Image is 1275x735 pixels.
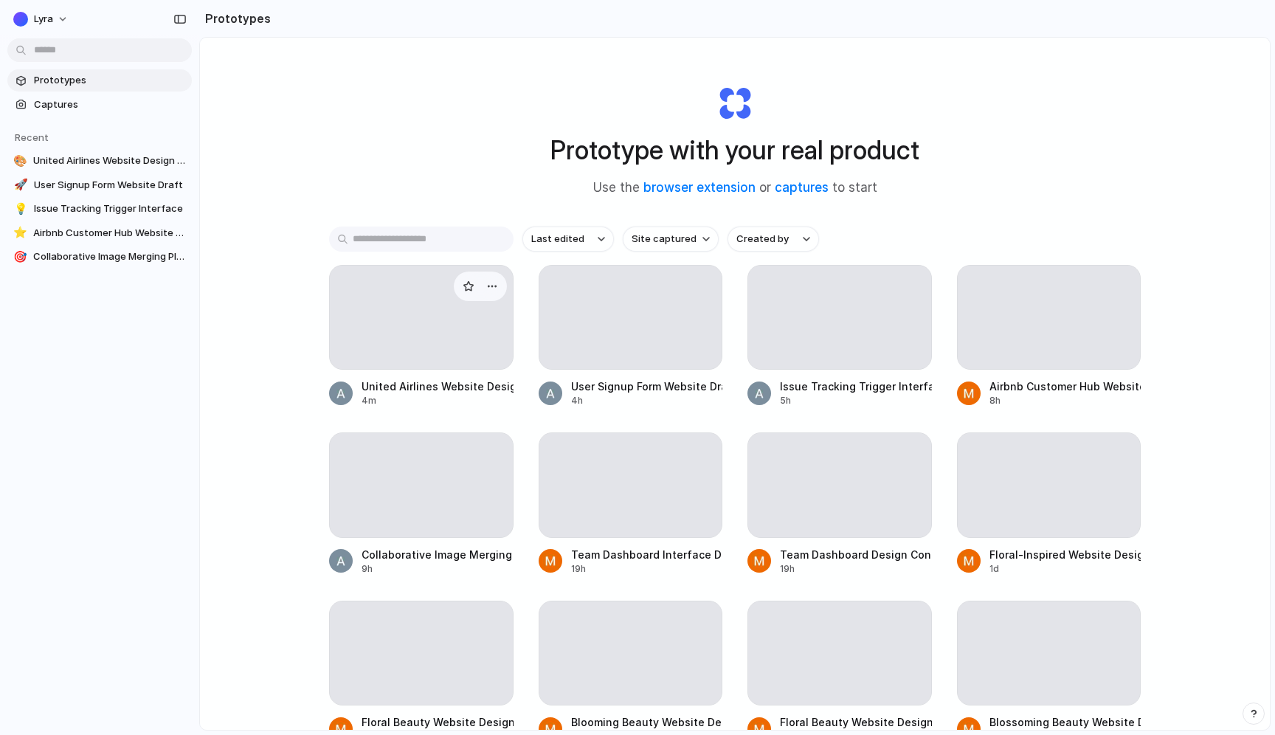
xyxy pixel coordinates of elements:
a: Captures [7,94,192,116]
span: Recent [15,131,49,143]
span: Lyra [34,12,53,27]
a: browser extension [643,180,756,195]
div: 9h [362,562,514,576]
div: 4h [571,394,723,407]
span: Issue Tracking Trigger Interface [34,201,186,216]
a: Prototypes [7,69,192,92]
span: Airbnb Customer Hub Website Design [33,226,186,241]
a: 💡Issue Tracking Trigger Interface [7,198,192,220]
div: Floral Beauty Website Design Concept [780,714,932,730]
button: Last edited [522,227,614,252]
a: 🚀User Signup Form Website Draft [7,174,192,196]
span: User Signup Form Website Draft [34,178,186,193]
button: Lyra [7,7,76,31]
span: Site captured [632,232,697,246]
h1: Prototype with your real product [550,131,919,170]
span: Captures [34,97,186,112]
div: User Signup Form Website Draft [571,379,723,394]
a: ⭐Airbnb Customer Hub Website Design [7,222,192,244]
a: 🎯Collaborative Image Merging Platform [7,246,192,268]
div: Floral Beauty Website Design Concept [362,714,514,730]
span: Use the or to start [593,179,877,198]
a: United Airlines Website Design Concept4m [329,265,514,407]
span: Last edited [531,232,584,246]
a: 🎨United Airlines Website Design Concept [7,150,192,172]
div: 5h [780,394,932,407]
a: Team Dashboard Design Concept19h [747,432,932,575]
a: captures [775,180,829,195]
div: United Airlines Website Design Concept [362,379,514,394]
a: Team Dashboard Interface Design19h [539,432,723,575]
a: Collaborative Image Merging Platform9h [329,432,514,575]
div: 19h [780,562,932,576]
div: Issue Tracking Trigger Interface [780,379,932,394]
div: 4m [362,394,514,407]
div: Blooming Beauty Website Design [571,714,723,730]
div: Team Dashboard Design Concept [780,547,932,562]
a: User Signup Form Website Draft4h [539,265,723,407]
div: Collaborative Image Merging Platform [362,547,514,562]
a: Floral-Inspired Website Design Concept1d [957,432,1141,575]
h2: Prototypes [199,10,271,27]
div: 🎨 [13,153,27,168]
span: United Airlines Website Design Concept [33,153,186,168]
span: Prototypes [34,73,186,88]
div: 💡 [13,201,28,216]
div: 🚀 [13,178,28,193]
div: 🎯 [13,249,27,264]
a: Issue Tracking Trigger Interface5h [747,265,932,407]
div: Blossoming Beauty Website Design [989,714,1141,730]
div: Team Dashboard Interface Design [571,547,723,562]
span: Collaborative Image Merging Platform [33,249,186,264]
div: 8h [989,394,1141,407]
div: Airbnb Customer Hub Website Design [989,379,1141,394]
div: 19h [571,562,723,576]
div: ⭐ [13,226,27,241]
div: Floral-Inspired Website Design Concept [989,547,1141,562]
button: Created by [728,227,819,252]
button: Site captured [623,227,719,252]
span: Created by [736,232,789,246]
a: Airbnb Customer Hub Website Design8h [957,265,1141,407]
div: 1d [989,562,1141,576]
